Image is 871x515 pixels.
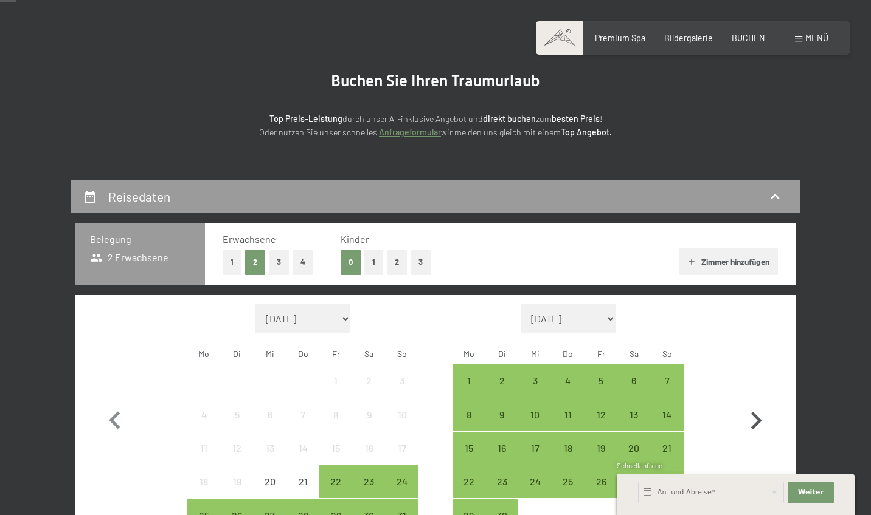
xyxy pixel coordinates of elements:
[364,250,383,275] button: 1
[288,443,318,474] div: 14
[354,410,384,440] div: 9
[288,410,318,440] div: 7
[90,233,190,246] h3: Belegung
[353,364,386,397] div: Anreise nicht möglich
[652,410,682,440] div: 14
[518,398,551,431] div: Wed Sep 10 2025
[220,432,253,465] div: Tue Aug 12 2025
[221,477,252,507] div: 19
[341,233,369,245] span: Kinder
[595,33,645,43] a: Premium Spa
[664,33,713,43] span: Bildergalerie
[798,488,824,497] span: Weiter
[386,364,418,397] div: Anreise nicht möglich
[90,251,168,264] span: 2 Erwachsene
[220,432,253,465] div: Anreise nicht möglich
[498,349,506,359] abbr: Dienstag
[387,376,417,406] div: 3
[553,376,583,406] div: 4
[679,248,778,275] button: Zimmer hinzufügen
[387,443,417,474] div: 17
[255,410,285,440] div: 6
[321,477,351,507] div: 22
[387,477,417,507] div: 24
[519,410,550,440] div: 10
[552,465,585,498] div: Anreise möglich
[386,465,418,498] div: Sun Aug 24 2025
[487,477,517,507] div: 23
[255,477,285,507] div: 20
[387,410,417,440] div: 10
[617,432,650,465] div: Anreise möglich
[552,364,585,397] div: Anreise möglich
[319,432,352,465] div: Anreise nicht möglich
[585,465,617,498] div: Anreise möglich
[454,443,484,474] div: 15
[286,432,319,465] div: Thu Aug 14 2025
[353,398,386,431] div: Sat Aug 09 2025
[805,33,828,43] span: Menü
[354,376,384,406] div: 2
[319,398,352,431] div: Anreise nicht möglich
[168,112,703,140] p: durch unser All-inklusive Angebot und zum ! Oder nutzen Sie unser schnelles wir melden uns gleich...
[585,364,617,397] div: Fri Sep 05 2025
[585,398,617,431] div: Anreise möglich
[386,364,418,397] div: Sun Aug 03 2025
[220,398,253,431] div: Anreise nicht möglich
[386,398,418,431] div: Anreise nicht möglich
[619,376,649,406] div: 6
[453,465,485,498] div: Mon Sep 22 2025
[254,432,286,465] div: Wed Aug 13 2025
[552,114,600,124] strong: besten Preis
[485,364,518,397] div: Tue Sep 02 2025
[553,443,583,474] div: 18
[269,250,289,275] button: 3
[651,432,684,465] div: Sun Sep 21 2025
[518,364,551,397] div: Wed Sep 03 2025
[453,432,485,465] div: Anreise möglich
[353,465,386,498] div: Sat Aug 23 2025
[221,443,252,474] div: 12
[487,376,517,406] div: 2
[286,465,319,498] div: Thu Aug 21 2025
[353,465,386,498] div: Anreise möglich
[552,465,585,498] div: Thu Sep 25 2025
[354,477,384,507] div: 23
[187,465,220,498] div: Mon Aug 18 2025
[187,398,220,431] div: Anreise nicht möglich
[617,462,662,469] span: Schnellanfrage
[453,432,485,465] div: Mon Sep 15 2025
[397,349,407,359] abbr: Sonntag
[485,432,518,465] div: Anreise möglich
[485,398,518,431] div: Anreise möglich
[223,250,241,275] button: 1
[266,349,274,359] abbr: Mittwoch
[353,364,386,397] div: Sat Aug 02 2025
[286,398,319,431] div: Thu Aug 07 2025
[255,443,285,474] div: 13
[586,376,616,406] div: 5
[586,443,616,474] div: 19
[585,432,617,465] div: Anreise möglich
[519,376,550,406] div: 3
[652,376,682,406] div: 7
[353,432,386,465] div: Sat Aug 16 2025
[518,432,551,465] div: Wed Sep 17 2025
[386,432,418,465] div: Anreise nicht möglich
[485,398,518,431] div: Tue Sep 09 2025
[586,410,616,440] div: 12
[298,349,308,359] abbr: Donnerstag
[732,33,765,43] span: BUCHEN
[286,465,319,498] div: Anreise nicht möglich
[220,465,253,498] div: Tue Aug 19 2025
[487,410,517,440] div: 9
[651,432,684,465] div: Anreise möglich
[411,250,431,275] button: 3
[485,432,518,465] div: Tue Sep 16 2025
[651,398,684,431] div: Anreise möglich
[319,465,352,498] div: Fri Aug 22 2025
[630,349,639,359] abbr: Samstag
[198,349,209,359] abbr: Montag
[386,432,418,465] div: Sun Aug 17 2025
[187,432,220,465] div: Mon Aug 11 2025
